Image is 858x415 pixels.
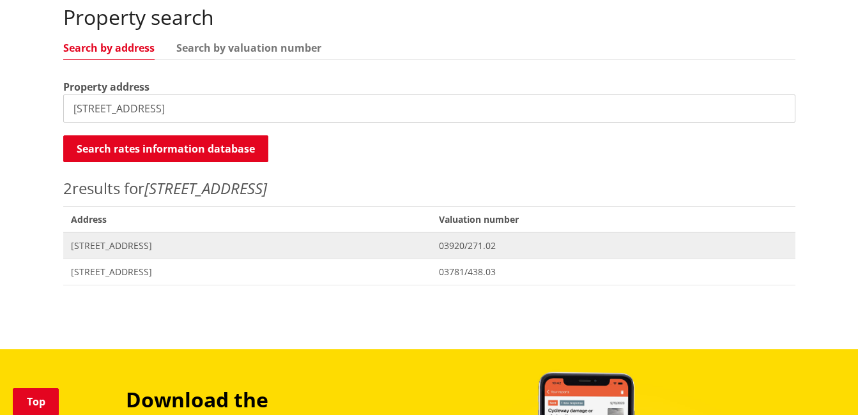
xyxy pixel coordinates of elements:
[71,266,424,278] span: [STREET_ADDRESS]
[63,5,795,29] h2: Property search
[63,135,268,162] button: Search rates information database
[63,79,149,94] label: Property address
[176,43,321,53] a: Search by valuation number
[439,266,787,278] span: 03781/438.03
[71,239,424,252] span: [STREET_ADDRESS]
[63,259,795,285] a: [STREET_ADDRESS] 03781/438.03
[431,206,795,232] span: Valuation number
[439,239,787,252] span: 03920/271.02
[63,94,795,123] input: e.g. Duke Street NGARUAWAHIA
[63,232,795,259] a: [STREET_ADDRESS] 03920/271.02
[799,361,845,407] iframe: Messenger Launcher
[13,388,59,415] a: Top
[63,43,155,53] a: Search by address
[144,177,267,199] em: [STREET_ADDRESS]
[63,177,72,199] span: 2
[63,177,795,200] p: results for
[63,206,432,232] span: Address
